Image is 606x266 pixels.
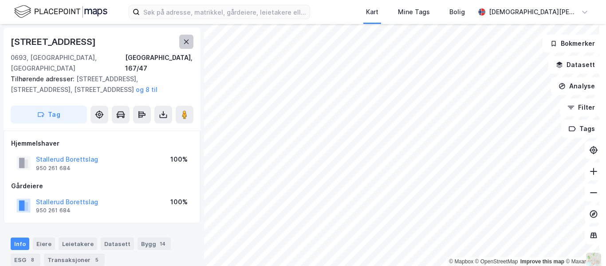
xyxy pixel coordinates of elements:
button: Filter [560,99,602,116]
div: Mine Tags [398,7,430,17]
div: Hjemmelshaver [11,138,193,149]
button: Analyse [551,77,602,95]
button: Tag [11,106,87,123]
a: Improve this map [520,258,564,265]
div: ESG [11,254,40,266]
div: Info [11,238,29,250]
span: Tilhørende adresser: [11,75,76,83]
div: Datasett [101,238,134,250]
div: [STREET_ADDRESS], [STREET_ADDRESS], [STREET_ADDRESS] [11,74,186,95]
div: Bygg [138,238,171,250]
div: 100% [170,154,188,165]
div: 14 [158,239,167,248]
a: Mapbox [449,258,473,265]
div: 950 261 684 [36,165,71,172]
a: OpenStreetMap [475,258,518,265]
div: Leietakere [59,238,97,250]
div: Bolig [449,7,465,17]
button: Tags [561,120,602,138]
div: [GEOGRAPHIC_DATA], 167/47 [125,52,193,74]
div: Transaksjoner [44,254,105,266]
div: Kart [366,7,378,17]
div: [DEMOGRAPHIC_DATA][PERSON_NAME] [489,7,578,17]
iframe: Chat Widget [562,223,606,266]
button: Bokmerker [543,35,602,52]
div: 5 [92,255,101,264]
div: Gårdeiere [11,181,193,191]
div: 100% [170,197,188,207]
img: logo.f888ab2527a4732fd821a326f86c7f29.svg [14,4,107,20]
div: 8 [28,255,37,264]
button: Datasett [548,56,602,74]
div: 0693, [GEOGRAPHIC_DATA], [GEOGRAPHIC_DATA] [11,52,125,74]
div: 950 261 684 [36,207,71,214]
div: Kontrollprogram for chat [562,223,606,266]
div: Eiere [33,238,55,250]
div: [STREET_ADDRESS] [11,35,98,49]
input: Søk på adresse, matrikkel, gårdeiere, leietakere eller personer [140,5,310,19]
